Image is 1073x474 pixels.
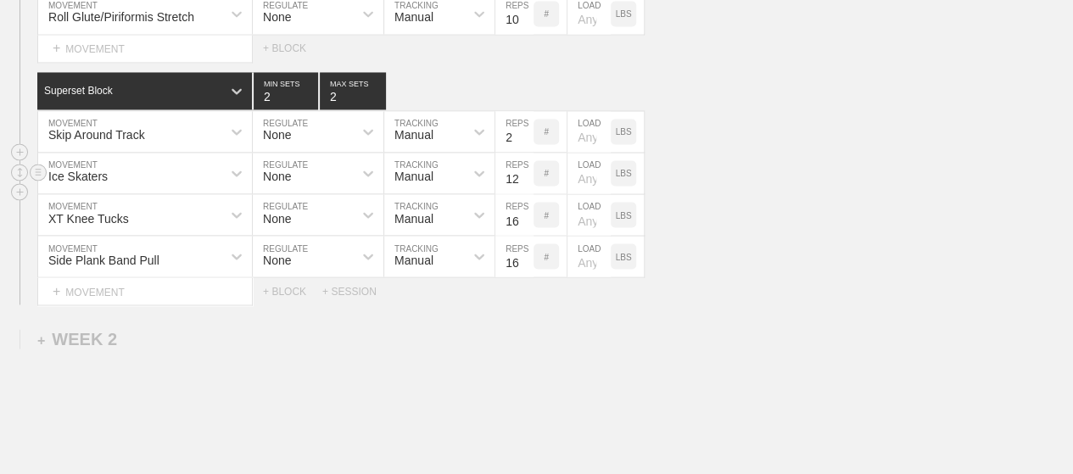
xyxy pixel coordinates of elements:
[263,42,322,54] div: + BLOCK
[263,253,291,266] div: None
[320,72,386,109] input: None
[544,169,549,178] p: #
[263,170,291,183] div: None
[616,127,632,137] p: LBS
[263,10,291,24] div: None
[37,329,117,349] div: WEEK 2
[44,85,113,97] div: Superset Block
[48,253,159,266] div: Side Plank Band Pull
[544,127,549,137] p: #
[322,285,390,297] div: + SESSION
[37,35,253,63] div: MOVEMENT
[48,170,108,183] div: Ice Skaters
[53,283,60,298] span: +
[37,332,45,347] span: +
[567,111,611,152] input: Any
[263,285,322,297] div: + BLOCK
[544,252,549,261] p: #
[616,169,632,178] p: LBS
[394,128,433,142] div: Manual
[48,128,145,142] div: Skip Around Track
[616,9,632,19] p: LBS
[48,211,129,225] div: XT Knee Tucks
[567,153,611,193] input: Any
[768,277,1073,474] iframe: Chat Widget
[394,170,433,183] div: Manual
[48,10,194,24] div: Roll Glute/Piriformis Stretch
[263,211,291,225] div: None
[567,236,611,276] input: Any
[37,277,253,305] div: MOVEMENT
[394,253,433,266] div: Manual
[394,211,433,225] div: Manual
[263,128,291,142] div: None
[394,10,433,24] div: Manual
[53,41,60,55] span: +
[544,210,549,220] p: #
[544,9,549,19] p: #
[616,252,632,261] p: LBS
[616,210,632,220] p: LBS
[567,194,611,235] input: Any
